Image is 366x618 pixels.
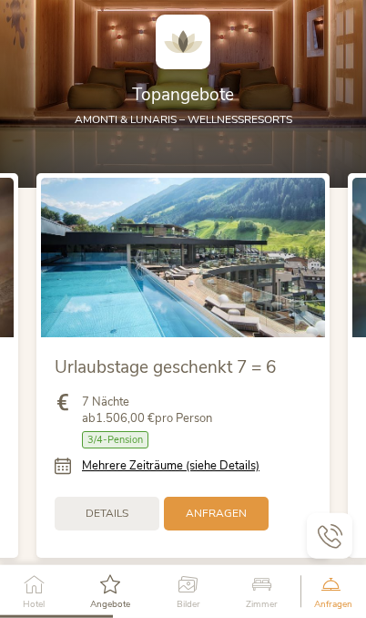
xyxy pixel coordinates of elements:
[246,600,278,609] span: Zimmer
[41,178,325,337] img: Urlaubstage geschenkt 7 = 6
[132,83,234,107] span: Topangebote
[186,506,247,521] span: Anfragen
[23,600,45,609] span: Hotel
[314,600,352,609] span: Anfragen
[55,355,276,379] span: Urlaubstage geschenkt 7 = 6
[90,600,130,609] span: Angebote
[82,394,212,427] span: 7 Nächte ab pro Person
[177,600,200,609] span: Bilder
[82,458,259,474] a: Mehrere Zeiträume (siehe Details)
[96,410,155,427] b: 1.506,00 €
[156,15,210,69] img: AMONTI & LUNARIS Wellnessresort
[86,506,128,521] span: Details
[75,112,292,127] span: AMONTI & LUNARIS – Wellnessresorts
[82,431,148,448] span: 3/4-Pension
